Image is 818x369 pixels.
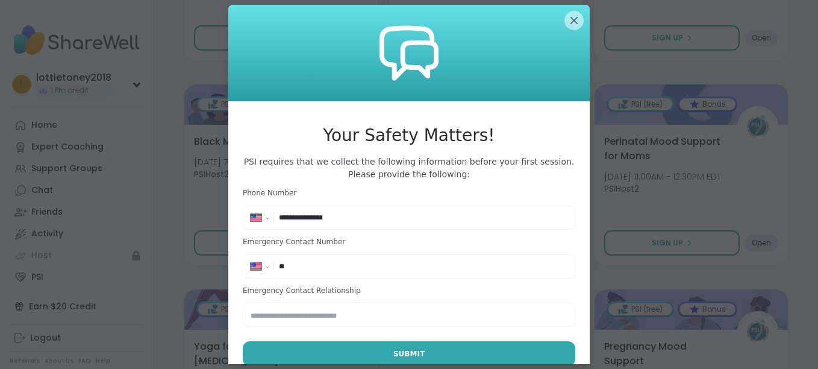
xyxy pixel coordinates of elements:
span: PSI requires that we collect the following information before your first session. Please provide ... [243,156,575,181]
img: United States [251,214,261,221]
img: United States [251,263,261,270]
h3: Phone Number [243,188,575,198]
span: Submit [393,348,425,359]
button: Submit [243,341,575,367]
h3: Emergency Contact Relationship [243,286,575,296]
h3: Your Safety Matters! [243,123,575,148]
h3: Emergency Contact Number [243,237,575,247]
